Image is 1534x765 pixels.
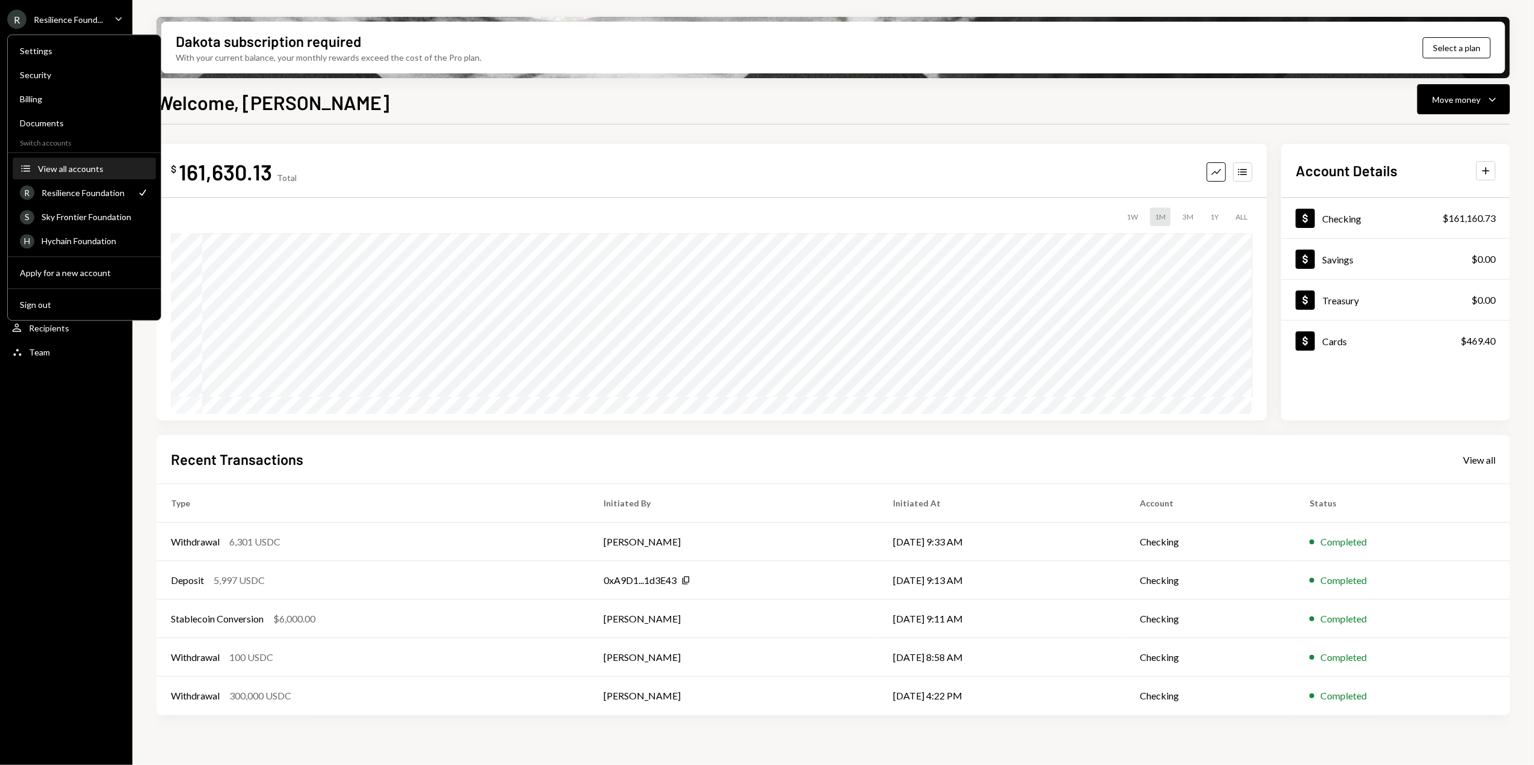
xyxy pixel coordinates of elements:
div: Deposit [171,573,204,588]
td: Checking [1125,677,1295,715]
a: Billing [13,88,156,109]
div: View all [1463,454,1495,466]
div: Sky Frontier Foundation [42,212,149,222]
h1: Welcome, [PERSON_NAME] [156,90,389,114]
div: Apply for a new account [20,268,149,278]
a: HHychain Foundation [13,230,156,251]
a: Cards$469.40 [1281,321,1510,361]
div: Completed [1320,535,1367,549]
div: View all accounts [38,164,149,174]
div: Dakota subscription required [176,31,361,51]
a: SSky Frontier Foundation [13,206,156,227]
div: Checking [1322,213,1361,224]
div: 1Y [1205,207,1223,226]
div: Withdrawal [171,535,220,549]
a: Checking$161,160.73 [1281,198,1510,238]
button: Move money [1417,84,1510,114]
a: View all [1463,453,1495,466]
div: Settings [20,46,149,56]
div: 300,000 USDC [229,689,291,703]
a: Settings [13,40,156,61]
th: Initiated By [589,484,879,523]
div: $0.00 [1471,252,1495,266]
button: View all accounts [13,158,156,180]
div: R [20,185,34,200]
div: Withdrawal [171,650,220,665]
td: [PERSON_NAME] [589,677,879,715]
a: Savings$0.00 [1281,239,1510,279]
div: Stablecoin Conversion [171,612,264,626]
div: Completed [1320,612,1367,626]
div: $ [171,163,176,175]
div: Documents [20,118,149,128]
div: Total [277,173,297,183]
td: [PERSON_NAME] [589,600,879,638]
div: Completed [1320,573,1367,588]
div: Security [20,70,149,80]
div: Withdrawal [171,689,220,703]
div: Move money [1432,93,1480,106]
div: Hychain Foundation [42,236,149,246]
div: Completed [1320,689,1367,703]
div: With your current balance, your monthly rewards exceed the cost of the Pro plan. [176,51,481,64]
a: Team [7,341,125,363]
td: Checking [1125,600,1295,638]
div: $0.00 [1471,293,1495,307]
div: 1M [1150,207,1171,226]
td: [DATE] 9:33 AM [879,523,1125,561]
th: Account [1125,484,1295,523]
div: 0xA9D1...1d3E43 [604,573,676,588]
div: H [20,234,34,248]
div: $469.40 [1461,334,1495,348]
td: [DATE] 9:11 AM [879,600,1125,638]
td: [PERSON_NAME] [589,638,879,677]
div: $6,000.00 [273,612,315,626]
div: R [7,10,26,29]
div: Recipients [29,323,69,333]
div: $161,160.73 [1443,211,1495,226]
div: Billing [20,94,149,104]
h2: Recent Transactions [171,449,303,469]
div: Resilience Found... [34,14,103,25]
a: Documents [13,112,156,134]
div: Team [29,347,50,357]
div: Completed [1320,650,1367,665]
div: 100 USDC [229,650,273,665]
td: Checking [1125,523,1295,561]
div: Switch accounts [8,136,161,147]
div: Cards [1322,336,1347,347]
td: [PERSON_NAME] [589,523,879,561]
div: 6,301 USDC [229,535,280,549]
h2: Account Details [1296,161,1397,180]
button: Sign out [13,294,156,316]
a: Security [13,64,156,85]
td: [DATE] 9:13 AM [879,561,1125,600]
div: ALL [1231,207,1252,226]
div: 5,997 USDC [214,573,265,588]
a: Treasury$0.00 [1281,280,1510,320]
div: Resilience Foundation [42,188,129,198]
div: Sign out [20,300,149,310]
td: Checking [1125,638,1295,677]
div: Savings [1322,254,1353,265]
div: S [20,210,34,224]
th: Status [1295,484,1510,523]
button: Apply for a new account [13,262,156,284]
div: 161,630.13 [179,158,272,185]
td: Checking [1125,561,1295,600]
div: 1W [1122,207,1143,226]
th: Type [156,484,589,523]
a: Recipients [7,317,125,339]
div: Treasury [1322,295,1359,306]
div: 3M [1178,207,1198,226]
td: [DATE] 8:58 AM [879,638,1125,677]
th: Initiated At [879,484,1125,523]
td: [DATE] 4:22 PM [879,677,1125,715]
button: Select a plan [1423,37,1491,58]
